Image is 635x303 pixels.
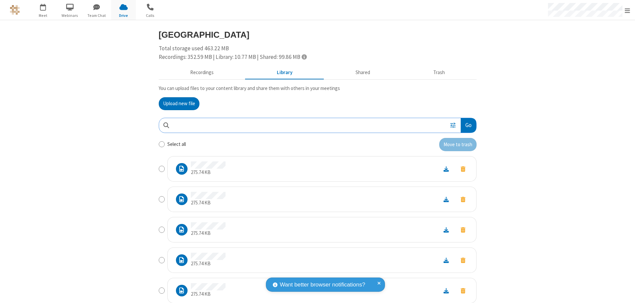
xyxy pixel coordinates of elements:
[439,138,477,151] button: Move to trash
[438,256,455,264] a: Download file
[191,169,226,176] p: 275.74 KB
[461,118,476,133] button: Go
[280,281,365,289] span: Want better browser notifications?
[10,5,20,15] img: QA Selenium DO NOT DELETE OR CHANGE
[455,256,471,265] button: Move to trash
[191,260,226,268] p: 275.74 KB
[438,226,455,234] a: Download file
[31,13,56,19] span: Meet
[438,165,455,173] a: Download file
[159,44,477,61] div: Total storage used 463.22 MB
[438,287,455,294] a: Download file
[302,54,307,60] span: Totals displayed include files that have been moved to the trash.
[245,66,324,79] button: Content library
[58,13,82,19] span: Webinars
[438,195,455,203] a: Download file
[159,97,199,110] button: Upload new file
[159,53,477,62] div: Recordings: 352.59 MB | Library: 10.77 MB | Shared: 99.86 MB
[324,66,402,79] button: Shared during meetings
[455,225,471,234] button: Move to trash
[455,286,471,295] button: Move to trash
[84,13,109,19] span: Team Chat
[159,30,477,39] h3: [GEOGRAPHIC_DATA]
[191,199,226,207] p: 275.74 KB
[111,13,136,19] span: Drive
[159,85,477,92] p: You can upload files to your content library and share them with others in your meetings
[138,13,163,19] span: Calls
[159,66,245,79] button: Recorded meetings
[455,195,471,204] button: Move to trash
[455,164,471,173] button: Move to trash
[402,66,477,79] button: Trash
[167,141,186,148] label: Select all
[191,230,226,237] p: 275.74 KB
[191,290,226,298] p: 275.74 KB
